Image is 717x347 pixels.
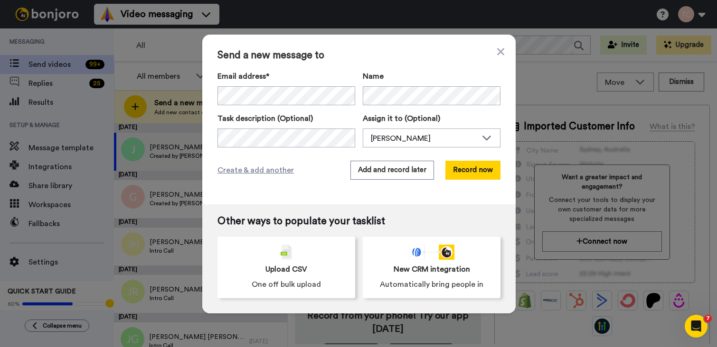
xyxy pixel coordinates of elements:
[445,161,500,180] button: Record now
[704,315,712,322] span: 7
[281,245,292,260] img: csv-grey.png
[394,264,470,275] span: New CRM integration
[363,71,384,82] span: Name
[380,279,483,290] span: Automatically bring people in
[350,161,434,180] button: Add and record later
[265,264,307,275] span: Upload CSV
[252,279,321,290] span: One off bulk upload
[217,216,500,227] span: Other ways to populate your tasklist
[217,71,355,82] label: Email address*
[217,50,500,61] span: Send a new message to
[217,164,294,176] span: Create & add another
[363,113,500,124] label: Assign it to (Optional)
[409,245,454,260] div: animation
[371,133,477,144] div: [PERSON_NAME]
[685,315,708,338] iframe: Intercom live chat
[217,113,355,124] label: Task description (Optional)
